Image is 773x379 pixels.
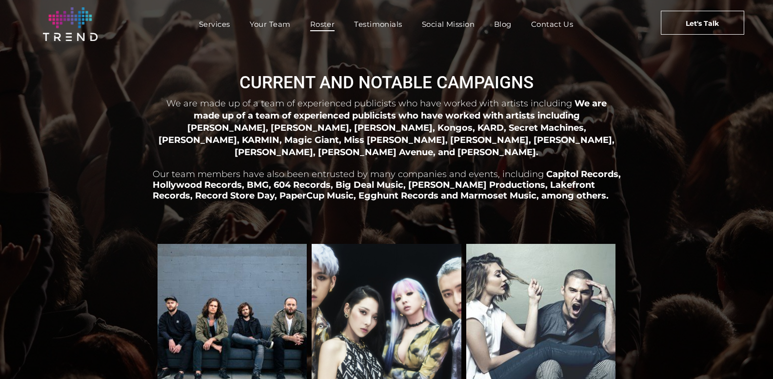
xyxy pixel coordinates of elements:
a: Blog [484,17,521,31]
span: CURRENT AND NOTABLE CAMPAIGNS [239,73,534,93]
span: We are made up of a team of experienced publicists who have worked with artists including [PERSON... [159,98,614,157]
a: Services [189,17,240,31]
img: logo [43,7,98,41]
a: Contact Us [521,17,583,31]
span: Our team members have also been entrusted by many companies and events, including [153,169,544,180]
a: Testimonials [344,17,412,31]
a: Your Team [240,17,300,31]
span: Capitol Records, Hollywood Records, BMG, 604 Records, Big Deal Music, [PERSON_NAME] Productions, ... [153,169,621,201]
iframe: Chat Widget [724,332,773,379]
span: Let's Talk [686,11,719,36]
span: We are made up of a team of experienced publicists who have worked with artists including [166,98,572,109]
a: Let's Talk [661,11,744,35]
a: Social Mission [412,17,484,31]
a: Roster [300,17,345,31]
